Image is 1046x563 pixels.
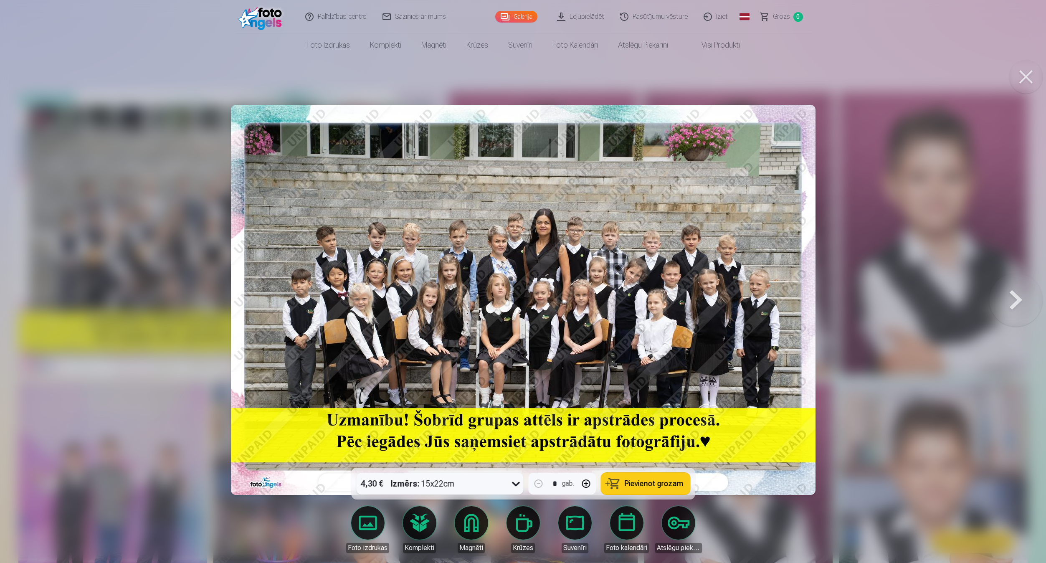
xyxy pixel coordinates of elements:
[403,543,436,553] div: Komplekti
[448,506,495,553] a: Magnēti
[603,506,650,553] a: Foto kalendāri
[500,506,547,553] a: Krūzes
[655,543,702,553] div: Atslēgu piekariņi
[498,33,542,57] a: Suvenīri
[390,478,419,489] strong: Izmērs :
[390,473,454,495] div: 15x22cm
[458,543,485,553] div: Magnēti
[238,3,286,30] img: /fa1
[678,33,750,57] a: Visi produkti
[562,543,588,553] div: Suvenīri
[511,543,535,553] div: Krūzes
[624,480,683,487] span: Pievienot grozam
[562,479,574,489] div: gab.
[356,473,387,495] div: 4,30 €
[296,33,360,57] a: Foto izdrukas
[360,33,411,57] a: Komplekti
[552,506,598,553] a: Suvenīri
[542,33,608,57] a: Foto kalendāri
[495,11,537,23] a: Galerija
[608,33,678,57] a: Atslēgu piekariņi
[773,12,790,22] span: Grozs
[793,12,803,22] span: 0
[456,33,498,57] a: Krūzes
[601,473,690,495] button: Pievienot grozam
[344,506,391,553] a: Foto izdrukas
[396,506,443,553] a: Komplekti
[346,543,389,553] div: Foto izdrukas
[411,33,456,57] a: Magnēti
[604,543,649,553] div: Foto kalendāri
[655,506,702,553] a: Atslēgu piekariņi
